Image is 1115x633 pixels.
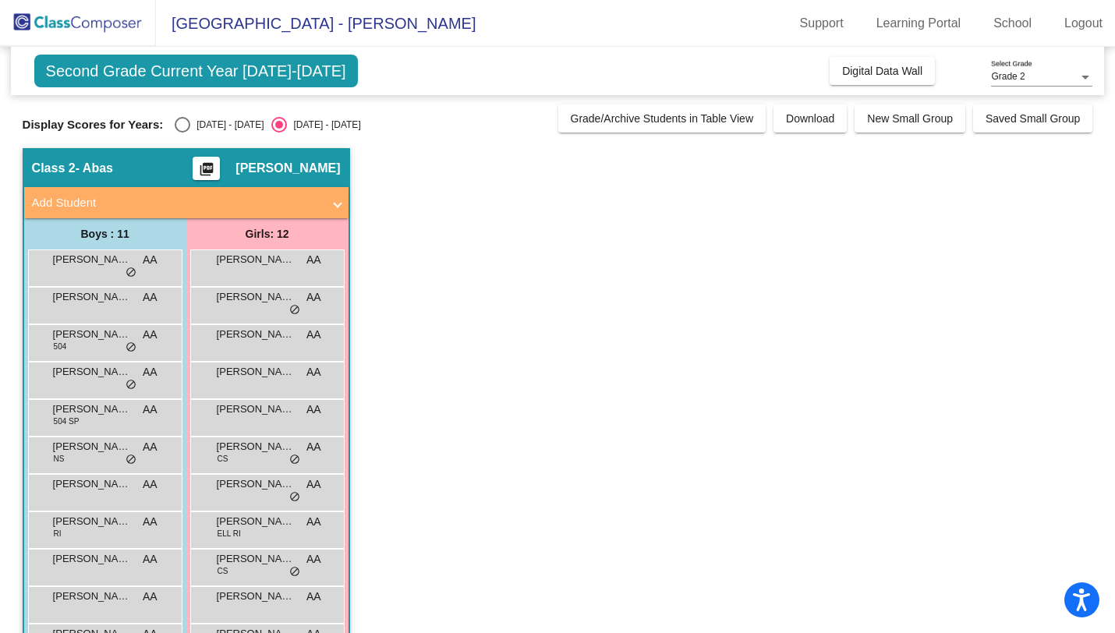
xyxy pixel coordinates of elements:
button: Digital Data Wall [830,57,935,85]
span: CS [218,453,228,465]
span: New Small Group [867,112,953,125]
span: do_not_disturb_alt [126,267,136,279]
span: [GEOGRAPHIC_DATA] - [PERSON_NAME] [156,11,476,36]
span: AA [306,476,321,493]
span: Grade/Archive Students in Table View [571,112,754,125]
span: AA [143,514,158,530]
span: [PERSON_NAME] [217,327,295,342]
mat-panel-title: Add Student [32,194,322,212]
span: RI [54,528,62,539]
button: Saved Small Group [973,104,1092,133]
span: AA [306,364,321,380]
a: School [981,11,1044,36]
span: Saved Small Group [986,112,1080,125]
span: [PERSON_NAME] [53,551,131,567]
span: Second Grade Current Year [DATE]-[DATE] [34,55,358,87]
span: do_not_disturb_alt [289,566,300,578]
span: [PERSON_NAME] [217,439,295,454]
span: 504 [54,341,67,352]
span: [PERSON_NAME] [53,401,131,417]
span: AA [143,401,158,418]
span: [PERSON_NAME] [217,289,295,305]
button: Download [773,104,847,133]
span: AA [306,401,321,418]
mat-radio-group: Select an option [175,117,360,133]
span: [PERSON_NAME] [53,476,131,492]
span: [PERSON_NAME] [217,252,295,267]
span: AA [143,476,158,493]
button: Grade/Archive Students in Table View [558,104,766,133]
span: [PERSON_NAME] [217,476,295,492]
span: AA [306,289,321,306]
span: [PERSON_NAME] [53,327,131,342]
span: [PERSON_NAME] [217,551,295,567]
span: do_not_disturb_alt [126,341,136,354]
span: [PERSON_NAME] [217,401,295,417]
mat-icon: picture_as_pdf [197,161,216,183]
span: AA [143,589,158,605]
span: AA [306,439,321,455]
span: [PERSON_NAME] [PERSON_NAME] [53,439,131,454]
span: AA [306,252,321,268]
span: AA [306,327,321,343]
span: AA [306,551,321,568]
a: Logout [1052,11,1115,36]
div: Boys : 11 [24,218,186,249]
span: 504 SP [54,416,80,427]
span: NS [54,453,65,465]
a: Support [788,11,856,36]
span: [PERSON_NAME] [217,364,295,380]
span: do_not_disturb_alt [126,379,136,391]
span: do_not_disturb_alt [289,454,300,466]
span: [PERSON_NAME] [53,364,131,380]
span: AA [143,327,158,343]
span: AA [143,551,158,568]
div: Girls: 12 [186,218,349,249]
span: [PERSON_NAME] [217,589,295,604]
button: Print Students Details [193,157,220,180]
span: AA [143,289,158,306]
span: AA [143,252,158,268]
span: do_not_disturb_alt [289,304,300,316]
span: do_not_disturb_alt [289,491,300,504]
div: [DATE] - [DATE] [190,118,264,132]
span: [PERSON_NAME] [53,589,131,604]
span: Digital Data Wall [842,65,922,77]
span: - Abas [76,161,113,176]
span: AA [143,364,158,380]
span: AA [143,439,158,455]
span: Grade 2 [991,71,1025,82]
span: AA [306,589,321,605]
span: ELL RI [218,528,241,539]
span: [PERSON_NAME] [53,252,131,267]
span: CS [218,565,228,577]
span: Display Scores for Years: [23,118,164,132]
a: Learning Portal [864,11,974,36]
span: Class 2 [32,161,76,176]
button: New Small Group [855,104,965,133]
span: [PERSON_NAME] [235,161,340,176]
mat-expansion-panel-header: Add Student [24,187,349,218]
div: [DATE] - [DATE] [287,118,360,132]
span: AA [306,514,321,530]
span: [PERSON_NAME] [53,514,131,529]
span: [PERSON_NAME] [53,289,131,305]
span: Download [786,112,834,125]
span: do_not_disturb_alt [126,454,136,466]
span: [PERSON_NAME] [217,514,295,529]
